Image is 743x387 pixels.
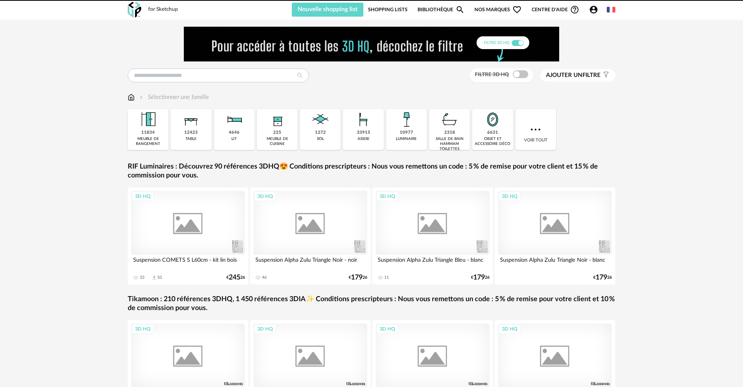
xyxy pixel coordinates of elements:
div: assise [358,136,370,142]
img: OXP [128,2,141,18]
span: 179 [473,275,485,280]
a: 3D HQ Suspension Alpha Zulu Triangle Noir - blanc €17926 [495,188,615,285]
div: Sélectionner une famille [138,93,209,102]
div: luminaire [396,136,417,142]
div: meuble de cuisine [259,136,295,147]
span: Centre d'aideHelp Circle Outline icon [532,5,579,14]
img: Rangement.png [267,109,288,130]
div: 1272 [315,130,326,136]
div: 33915 [357,130,370,136]
div: 10 [157,275,162,280]
a: 3D HQ Suspension Alpha Zulu Triangle Bleu - blanc 11 €17926 [372,188,493,285]
div: Voir tout [515,109,556,150]
img: Literie.png [224,109,245,130]
div: € 26 [226,275,245,280]
img: more.7b13dc1.svg [529,123,543,136]
div: 3D HQ [376,191,399,201]
span: Nouvelle shopping list [298,6,358,12]
span: Ajouter un [546,72,582,78]
div: sol [317,136,324,142]
a: 3D HQ Suspension Alpha Zulu Triangle Noir - noir 46 €17926 [250,188,371,285]
span: Filter icon [601,72,609,79]
div: Suspension Alpha Zulu Triangle Bleu - blanc [376,255,490,270]
span: Download icon [151,275,157,281]
div: 3D HQ [254,324,276,334]
div: 3D HQ [376,324,399,334]
div: 4646 [229,130,240,136]
div: Suspension COMETS S L60cm - kit lin bois [131,255,245,270]
span: filtre [546,72,601,79]
div: 225 [273,130,281,136]
span: 179 [596,275,607,280]
div: table [185,136,197,142]
div: 3D HQ [498,191,521,201]
div: 2318 [444,130,455,136]
span: Filtre 3D HQ [475,72,509,77]
a: 3D HQ Suspension COMETS S L60cm - kit lin bois 33 Download icon 10 €24526 [128,188,248,285]
div: 3D HQ [132,191,154,201]
div: 3D HQ [498,324,521,334]
div: € 26 [349,275,367,280]
span: Account Circle icon [589,5,602,14]
img: svg+xml;base64,PHN2ZyB3aWR0aD0iMTYiIGhlaWdodD0iMTYiIHZpZXdCb3g9IjAgMCAxNiAxNiIgZmlsbD0ibm9uZSIgeG... [138,93,144,102]
div: 3D HQ [254,191,276,201]
img: Salle%20de%20bain.png [439,109,460,130]
span: Heart Outline icon [512,5,522,14]
div: 12423 [184,130,198,136]
div: Suspension Alpha Zulu Triangle Noir - blanc [498,255,612,270]
img: svg+xml;base64,PHN2ZyB3aWR0aD0iMTYiIGhlaWdodD0iMTciIHZpZXdCb3g9IjAgMCAxNiAxNyIgZmlsbD0ibm9uZSIgeG... [128,93,135,102]
img: Assise.png [353,109,374,130]
span: Magnify icon [455,5,465,14]
img: Sol.png [310,109,331,130]
div: 33 [140,275,144,280]
div: lit [231,136,237,142]
div: 11 [384,275,389,280]
a: Tikamoon : 210 références 3DHQ, 1 450 références 3DIA✨ Conditions prescripteurs : Nous vous remet... [128,295,615,313]
div: € 26 [593,275,612,280]
div: salle de bain hammam toilettes [431,136,467,152]
img: FILTRE%20HQ%20NEW_V1%20(4).gif [184,27,559,61]
button: Nouvelle shopping list [292,3,363,17]
div: 3D HQ [132,324,154,334]
div: Suspension Alpha Zulu Triangle Noir - noir [253,255,367,270]
span: Help Circle Outline icon [570,5,579,14]
img: fr [607,5,615,14]
a: RIF Luminaires : Découvrez 90 références 3DHQ😍 Conditions prescripteurs : Nous vous remettons un ... [128,162,615,181]
img: Meuble%20de%20rangement.png [138,109,159,130]
div: 10977 [400,130,413,136]
a: BibliothèqueMagnify icon [418,3,465,17]
span: Account Circle icon [589,5,598,14]
span: Nos marques [474,3,522,17]
div: 46 [262,275,267,280]
div: 11834 [141,130,155,136]
div: for Sketchup [148,6,178,13]
button: Ajouter unfiltre Filter icon [540,69,615,82]
span: 179 [351,275,363,280]
img: Luminaire.png [396,109,417,130]
div: 6631 [487,130,498,136]
div: € 26 [471,275,490,280]
div: meuble de rangement [130,136,166,147]
img: Table.png [181,109,202,130]
a: Shopping Lists [368,3,407,17]
span: 245 [229,275,240,280]
img: Miroir.png [482,109,503,130]
div: objet et accessoire déco [474,136,510,147]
